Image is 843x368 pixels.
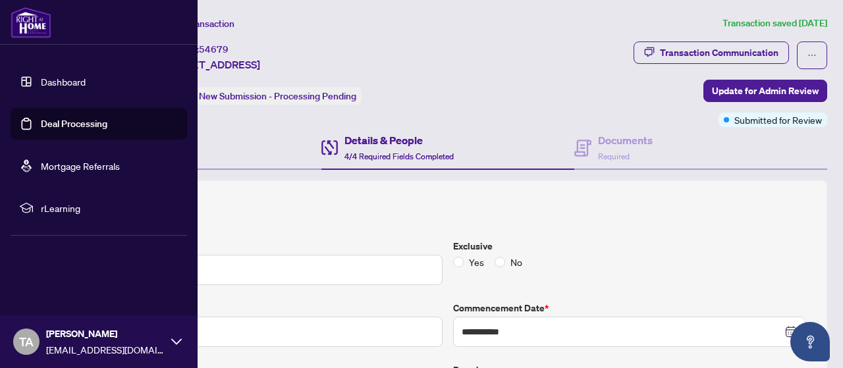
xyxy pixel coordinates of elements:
span: Update for Admin Review [712,80,819,101]
a: Deal Processing [41,118,107,130]
span: TA [19,332,34,351]
button: Transaction Communication [634,41,789,64]
span: Submitted for Review [734,113,822,127]
label: Listing Price [90,239,443,253]
a: Dashboard [41,76,86,88]
label: Commencement Date [453,301,805,315]
span: Required [598,151,630,161]
div: Status: [163,87,362,105]
h4: Details & People [344,132,454,148]
label: Exclusive [453,239,805,253]
img: logo [11,7,51,38]
span: No [505,255,528,269]
span: [STREET_ADDRESS] [163,57,260,72]
span: 4/4 Required Fields Completed [344,151,454,161]
button: Update for Admin Review [703,80,827,102]
span: [EMAIL_ADDRESS][DOMAIN_NAME] [46,342,165,357]
h4: Documents [598,132,653,148]
span: rLearning [41,201,178,215]
span: Yes [464,255,489,269]
span: View Transaction [164,18,234,30]
h2: Trade Details [90,202,805,223]
label: Unit/Lot Number [90,301,443,315]
span: ellipsis [807,51,817,60]
article: Transaction saved [DATE] [722,16,827,31]
div: Transaction Communication [660,42,778,63]
button: Open asap [790,322,830,361]
a: Mortgage Referrals [41,160,120,172]
span: 54679 [199,43,229,55]
span: New Submission - Processing Pending [199,90,356,102]
span: [PERSON_NAME] [46,327,165,341]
